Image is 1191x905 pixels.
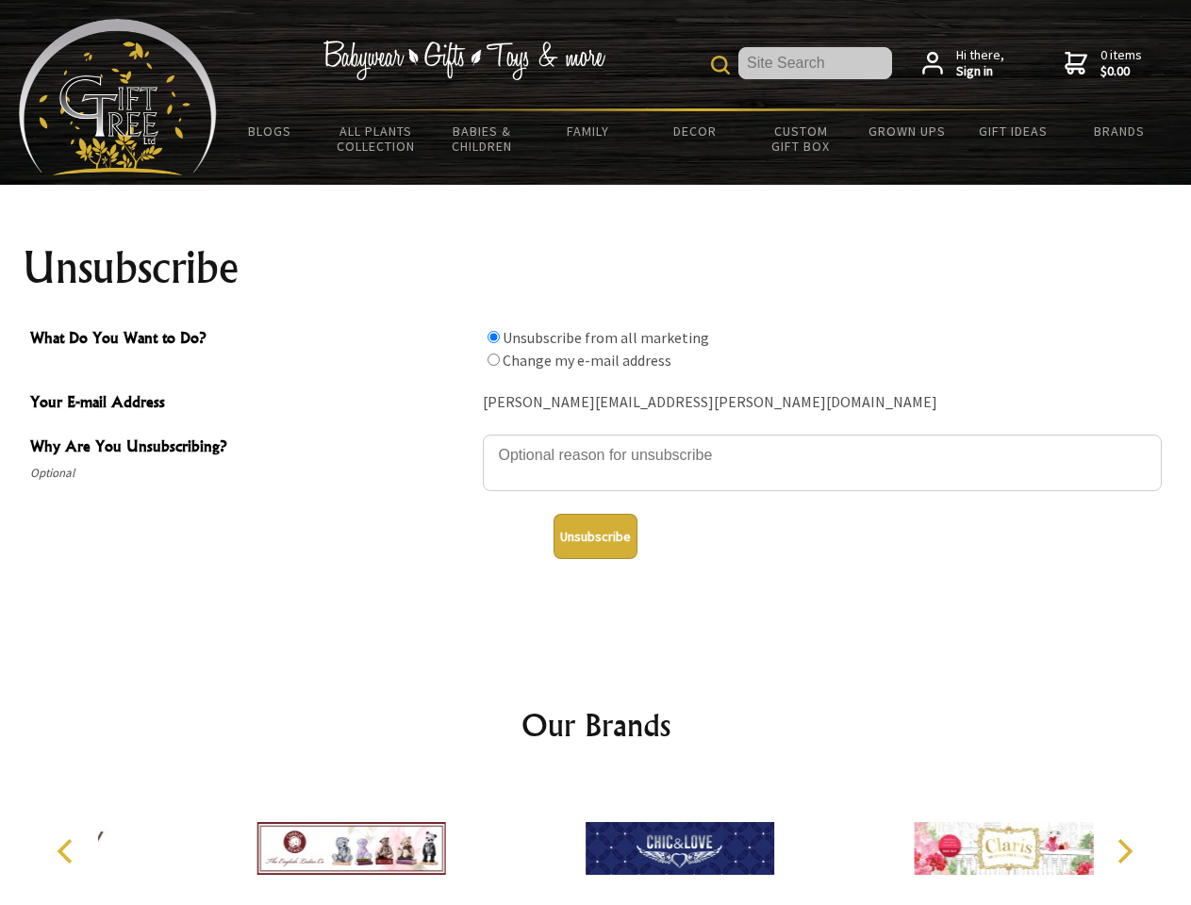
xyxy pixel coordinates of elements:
[47,831,89,872] button: Previous
[23,245,1169,290] h1: Unsubscribe
[554,514,637,559] button: Unsubscribe
[641,111,748,151] a: Decor
[711,56,730,74] img: product search
[1100,46,1142,80] span: 0 items
[853,111,960,151] a: Grown Ups
[488,331,500,343] input: What Do You Want to Do?
[1100,63,1142,80] strong: $0.00
[19,19,217,175] img: Babyware - Gifts - Toys and more...
[30,435,473,462] span: Why Are You Unsubscribing?
[488,354,500,366] input: What Do You Want to Do?
[536,111,642,151] a: Family
[30,390,473,418] span: Your E-mail Address
[323,41,605,80] img: Babywear - Gifts - Toys & more
[1065,47,1142,80] a: 0 items$0.00
[38,702,1154,748] h2: Our Brands
[483,435,1162,491] textarea: Why Are You Unsubscribing?
[960,111,1067,151] a: Gift Ideas
[30,326,473,354] span: What Do You Want to Do?
[217,111,323,151] a: BLOGS
[748,111,854,166] a: Custom Gift Box
[503,351,671,370] label: Change my e-mail address
[738,47,892,79] input: Site Search
[483,388,1162,418] div: [PERSON_NAME][EMAIL_ADDRESS][PERSON_NAME][DOMAIN_NAME]
[30,462,473,485] span: Optional
[922,47,1004,80] a: Hi there,Sign in
[503,328,709,347] label: Unsubscribe from all marketing
[956,63,1004,80] strong: Sign in
[323,111,430,166] a: All Plants Collection
[1067,111,1173,151] a: Brands
[956,47,1004,80] span: Hi there,
[429,111,536,166] a: Babies & Children
[1103,831,1145,872] button: Next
